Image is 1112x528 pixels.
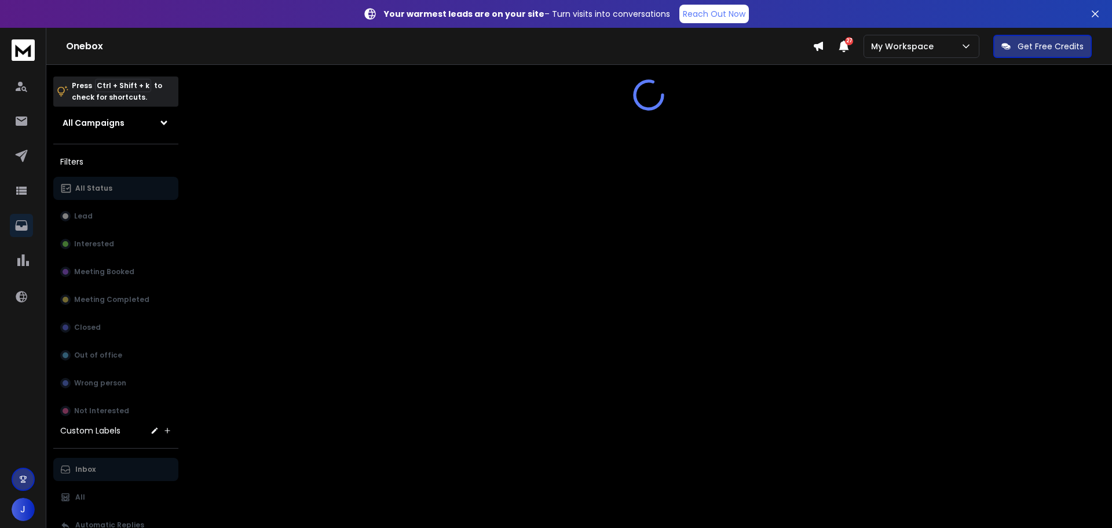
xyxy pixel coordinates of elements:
h3: Custom Labels [60,425,120,436]
button: J [12,498,35,521]
p: Reach Out Now [683,8,745,20]
strong: Your warmest leads are on your site [384,8,544,20]
h3: Filters [53,154,178,170]
p: Press to check for shortcuts. [72,80,162,103]
button: All Campaigns [53,111,178,134]
span: 27 [845,37,853,45]
span: Ctrl + Shift + k [95,79,151,92]
h1: Onebox [66,39,813,53]
img: logo [12,39,35,61]
button: Get Free Credits [993,35,1092,58]
p: – Turn visits into conversations [384,8,670,20]
a: Reach Out Now [679,5,749,23]
h1: All Campaigns [63,117,125,129]
p: My Workspace [871,41,938,52]
p: Get Free Credits [1018,41,1084,52]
